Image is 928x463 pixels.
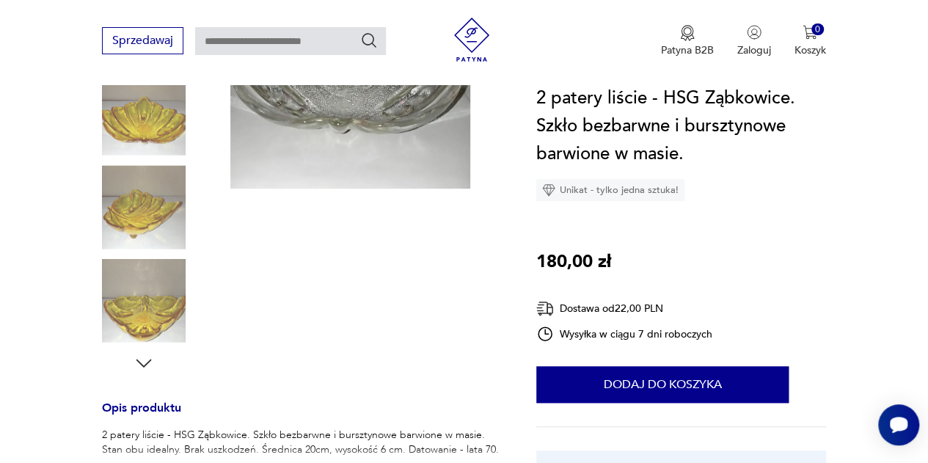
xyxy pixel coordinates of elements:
p: 2 patery liście - HSG Ząbkowice. Szkło bezbarwne i bursztynowe barwione w masie. Stan obu idealny... [102,428,501,457]
p: Koszyk [794,43,826,57]
img: Zdjęcie produktu 2 patery liście - HSG Ząbkowice. Szkło bezbarwne i bursztynowe barwione w masie. [102,72,186,156]
img: Zdjęcie produktu 2 patery liście - HSG Ząbkowice. Szkło bezbarwne i bursztynowe barwione w masie. [102,165,186,249]
div: 0 [811,23,824,36]
img: Patyna - sklep z meblami i dekoracjami vintage [450,18,494,62]
p: 180,00 zł [536,248,611,276]
div: Unikat - tylko jedna sztuka! [536,179,684,201]
p: Zaloguj [737,43,771,57]
button: 0Koszyk [794,25,826,57]
button: Sprzedawaj [102,27,183,54]
img: Ikona dostawy [536,299,554,318]
div: Wysyłka w ciągu 7 dni roboczych [536,325,712,343]
img: Zdjęcie produktu 2 patery liście - HSG Ząbkowice. Szkło bezbarwne i bursztynowe barwione w masie. [102,259,186,343]
img: Ikona medalu [680,25,695,41]
h1: 2 patery liście - HSG Ząbkowice. Szkło bezbarwne i bursztynowe barwione w masie. [536,84,826,168]
h3: Opis produktu [102,404,501,428]
img: Ikonka użytkownika [747,25,761,40]
div: Dostawa od 22,00 PLN [536,299,712,318]
img: Ikona diamentu [542,183,555,197]
button: Patyna B2B [661,25,714,57]
img: Ikona koszyka [803,25,817,40]
button: Zaloguj [737,25,771,57]
p: Patyna B2B [661,43,714,57]
a: Ikona medaluPatyna B2B [661,25,714,57]
button: Szukaj [360,32,378,49]
a: Sprzedawaj [102,37,183,47]
iframe: Smartsupp widget button [878,404,919,445]
button: Dodaj do koszyka [536,366,789,403]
